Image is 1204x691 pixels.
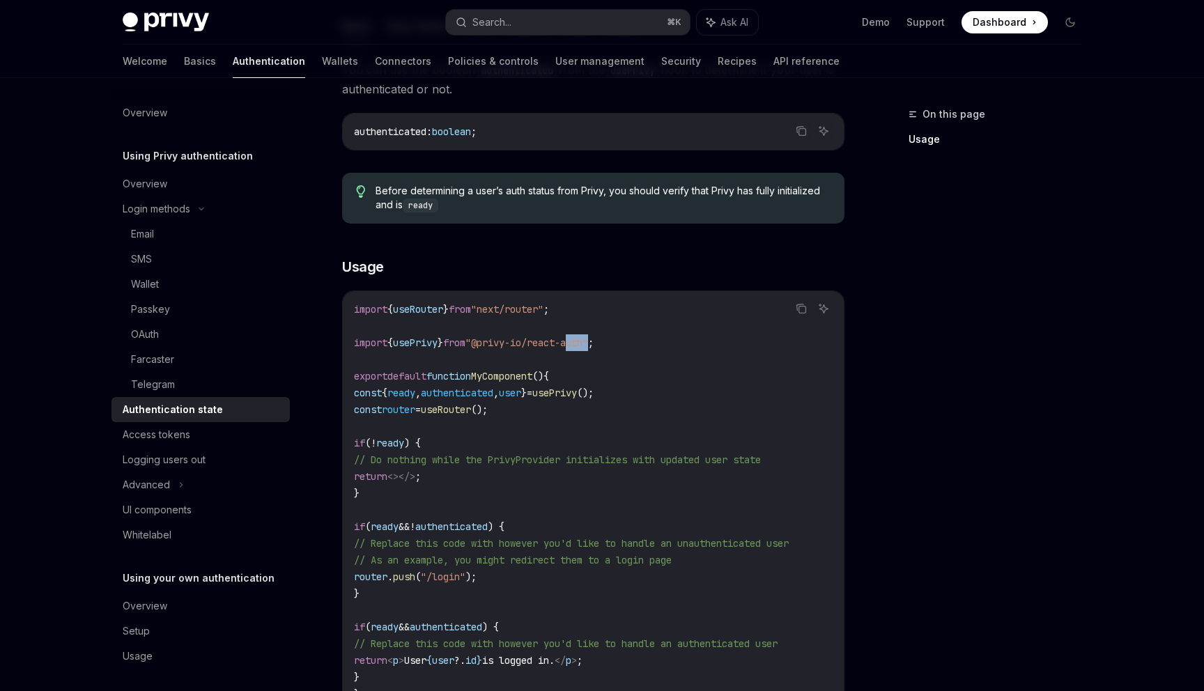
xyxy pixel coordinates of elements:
[393,570,415,583] span: push
[577,387,594,399] span: ();
[465,570,477,583] span: );
[426,125,432,138] span: :
[123,426,190,443] div: Access tokens
[415,403,421,416] span: =
[909,128,1093,150] a: Usage
[354,554,672,566] span: // As an example, you might redirect them to a login page
[499,387,521,399] span: user
[233,45,305,78] a: Authentication
[111,347,290,372] a: Farcaster
[123,570,275,587] h5: Using your own authentication
[471,125,477,138] span: ;
[111,272,290,297] a: Wallet
[131,226,154,242] div: Email
[342,257,384,277] span: Usage
[356,185,366,198] svg: Tip
[365,621,371,633] span: (
[354,537,789,550] span: // Replace this code with however you'd like to handle an unauthenticated user
[342,60,844,99] span: You can use the boolean from the hook to determine if your user is authenticated or not.
[123,451,206,468] div: Logging users out
[375,45,431,78] a: Connectors
[973,15,1026,29] span: Dashboard
[862,15,890,29] a: Demo
[111,447,290,472] a: Logging users out
[697,10,758,35] button: Ask AI
[465,336,588,349] span: "@privy-io/react-auth"
[322,45,358,78] a: Wallets
[371,437,376,449] span: !
[354,437,365,449] span: if
[399,520,410,533] span: &&
[131,276,159,293] div: Wallet
[354,125,426,138] span: authenticated
[667,17,681,28] span: ⌘ K
[376,184,831,212] span: Before determining a user’s auth status from Privy, you should verify that Privy has fully initia...
[661,45,701,78] a: Security
[465,654,477,667] span: id
[555,654,566,667] span: </
[354,370,387,382] span: export
[111,297,290,322] a: Passkey
[446,10,690,35] button: Search...⌘K
[354,637,778,650] span: // Replace this code with however you'd like to handle an authenticated user
[482,621,499,633] span: ) {
[410,520,415,533] span: !
[387,336,393,349] span: {
[410,621,482,633] span: authenticated
[354,487,360,499] span: }
[521,387,527,399] span: }
[354,387,382,399] span: const
[354,336,387,349] span: import
[493,387,499,399] span: ,
[123,476,170,493] div: Advanced
[471,303,543,316] span: "next/router"
[354,470,387,483] span: return
[382,387,387,399] span: {
[111,247,290,272] a: SMS
[718,45,757,78] a: Recipes
[354,403,382,416] span: const
[399,621,410,633] span: &&
[131,251,152,267] div: SMS
[577,654,582,667] span: ;
[123,598,167,614] div: Overview
[111,497,290,522] a: UI components
[720,15,748,29] span: Ask AI
[477,654,482,667] span: }
[399,654,404,667] span: >
[354,570,387,583] span: router
[123,623,150,639] div: Setup
[111,372,290,397] a: Telegram
[421,403,471,416] span: useRouter
[421,570,465,583] span: "/login"
[111,619,290,644] a: Setup
[354,621,365,633] span: if
[371,621,399,633] span: ready
[123,148,253,164] h5: Using Privy authentication
[403,199,438,212] code: ready
[471,403,488,416] span: ();
[472,14,511,31] div: Search...
[131,376,175,393] div: Telegram
[471,370,532,382] span: MyComponent
[123,176,167,192] div: Overview
[184,45,216,78] a: Basics
[415,520,488,533] span: authenticated
[906,15,945,29] a: Support
[111,171,290,196] a: Overview
[415,387,421,399] span: ,
[415,470,421,483] span: ;
[111,522,290,548] a: Whitelabel
[792,300,810,318] button: Copy the contents from the code block
[482,654,555,667] span: is logged in.
[354,303,387,316] span: import
[532,370,543,382] span: ()
[111,397,290,422] a: Authentication state
[376,437,404,449] span: ready
[365,520,371,533] span: (
[354,587,360,600] span: }
[426,654,432,667] span: {
[588,336,594,349] span: ;
[432,654,454,667] span: user
[426,370,471,382] span: function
